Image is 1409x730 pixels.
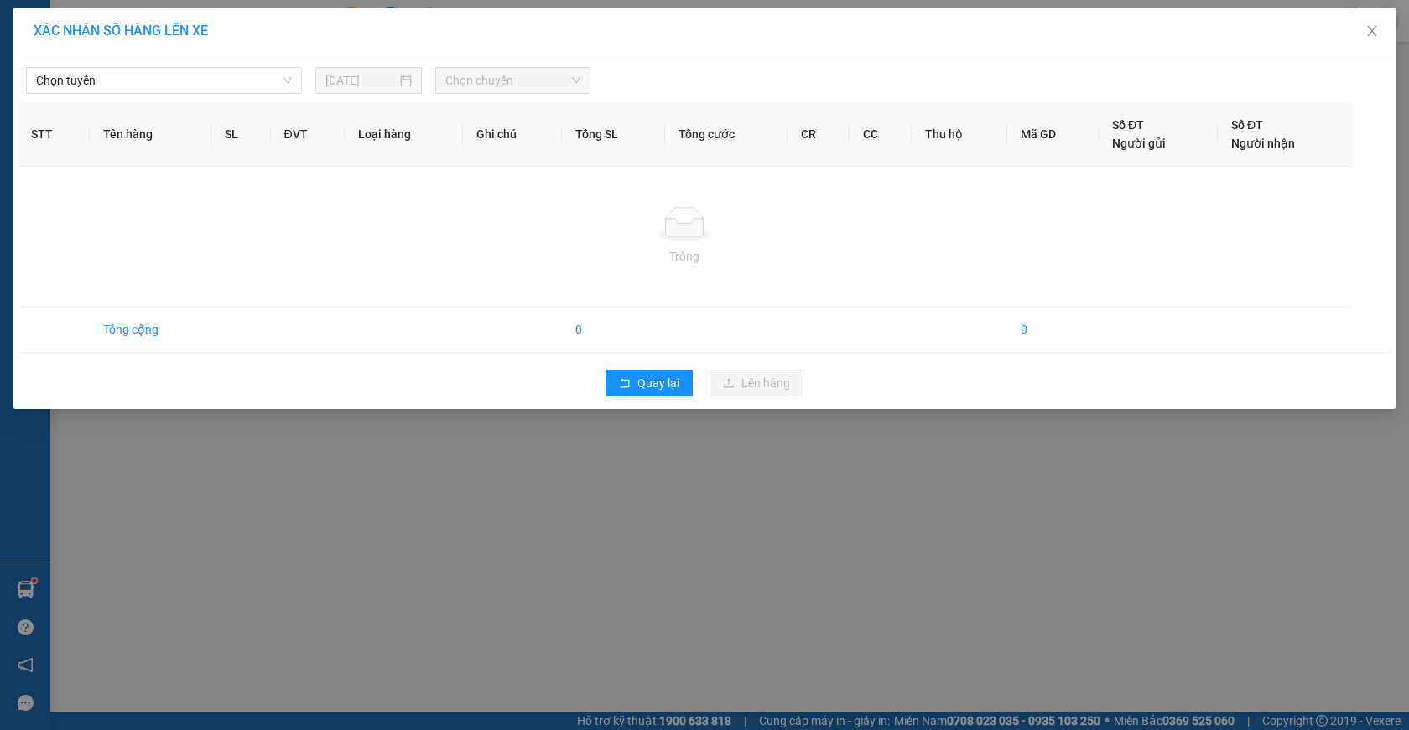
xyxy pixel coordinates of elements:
[14,14,148,34] div: KBang
[1349,8,1396,55] button: Close
[912,102,1007,167] th: Thu hộ
[1112,118,1144,132] span: Số ĐT
[36,68,292,93] span: Chọn tuyến
[1365,24,1379,38] span: close
[463,102,562,167] th: Ghi chú
[34,23,208,39] span: XÁC NHẬN SỐ HÀNG LÊN XE
[1112,137,1166,150] span: Người gửi
[211,102,271,167] th: SL
[1007,307,1099,353] td: 0
[271,102,346,167] th: ĐVT
[710,370,803,396] button: uploadLên hàng
[606,370,693,396] button: rollbackQuay lại
[345,102,462,167] th: Loại hàng
[158,92,181,110] span: CC :
[562,307,665,353] td: 0
[325,71,398,90] input: 12/08/2025
[850,102,912,167] th: CC
[1007,102,1099,167] th: Mã GD
[160,16,200,34] span: Nhận:
[18,102,90,167] th: STT
[665,102,788,167] th: Tổng cước
[160,54,295,78] div: 0906800726
[14,16,40,34] span: Gửi:
[14,122,295,142] div: Tên hàng: xoay ( : 1 )
[445,68,580,93] span: Chọn chuyến
[160,14,295,34] div: Bình Thạnh
[788,102,850,167] th: CR
[90,307,211,353] td: Tổng cộng
[158,88,297,111] div: 110.000
[160,34,295,54] div: c bích
[14,54,148,78] div: 0987953901
[619,377,631,391] span: rollback
[637,374,679,392] span: Quay lại
[152,120,174,143] span: SL
[31,247,1339,266] div: Trống
[1231,118,1263,132] span: Số ĐT
[14,34,148,54] div: hoàng oanh
[90,102,211,167] th: Tên hàng
[1231,137,1295,150] span: Người nhận
[562,102,665,167] th: Tổng SL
